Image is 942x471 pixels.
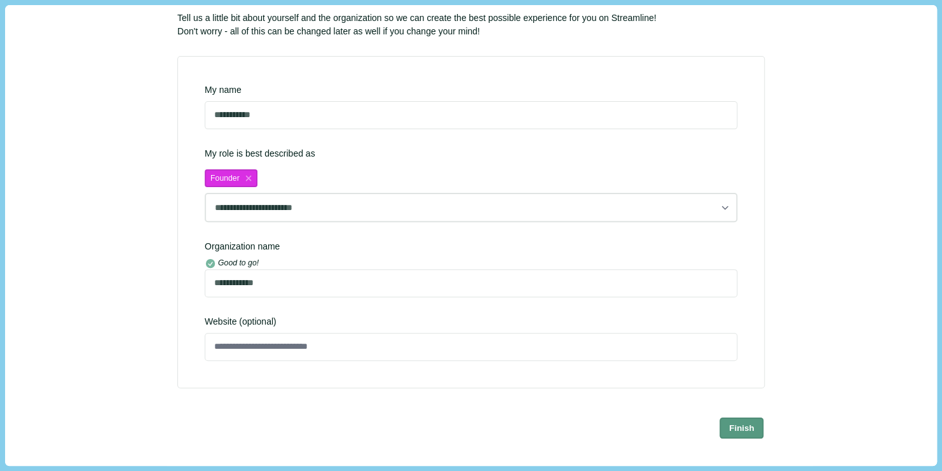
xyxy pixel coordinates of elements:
[720,417,764,438] button: Finish
[210,174,240,183] span: Founder
[218,258,259,269] div: Good to go!
[243,172,254,184] button: close
[177,11,765,25] p: Tell us a little bit about yourself and the organization so we can create the best possible exper...
[205,147,737,222] div: My role is best described as
[205,83,737,97] div: My name
[205,315,737,328] span: Website (optional)
[205,240,737,253] div: Organization name
[177,25,765,38] p: Don't worry - all of this can be changed later as well if you change your mind!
